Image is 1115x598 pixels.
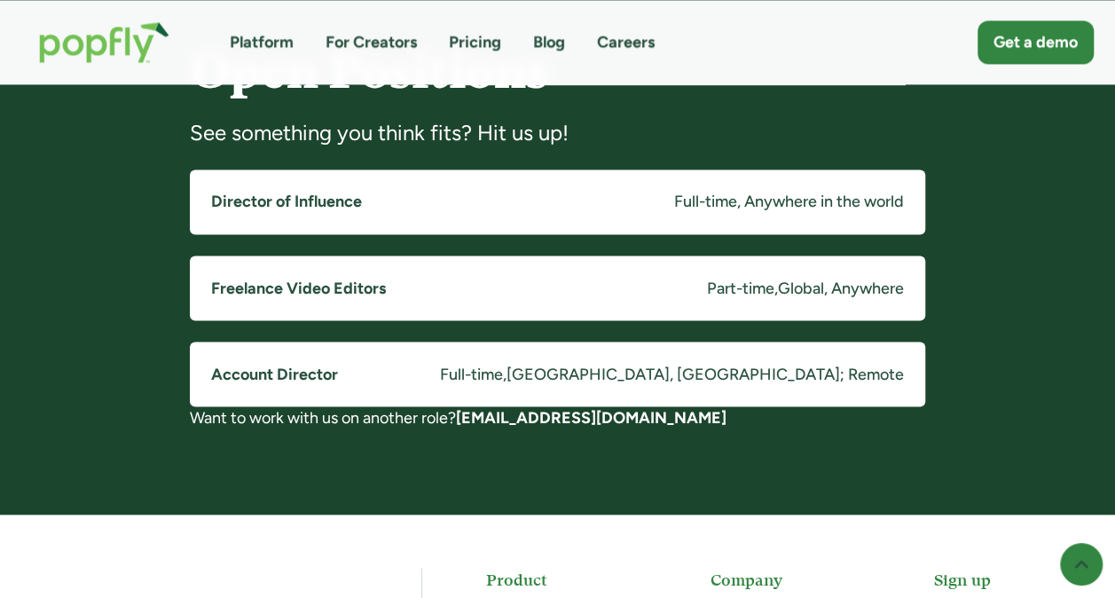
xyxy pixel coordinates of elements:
a: For Creators [326,31,417,53]
div: Global, Anywhere [778,277,904,299]
a: Platform [230,31,294,53]
h5: Freelance Video Editors [211,277,386,299]
h5: Product [486,568,646,590]
div: , [774,277,778,299]
div: Want to work with us on another role? [190,406,925,429]
a: Account DirectorFull-time,[GEOGRAPHIC_DATA], [GEOGRAPHIC_DATA]; Remote [190,342,925,406]
div: Full-time, Anywhere in the world [674,191,904,213]
a: [EMAIL_ADDRESS][DOMAIN_NAME] [456,407,726,427]
a: Pricing [449,31,501,53]
h4: Open Positions [190,45,925,98]
div: Get a demo [993,31,1078,53]
a: home [21,4,187,81]
div: , [503,363,506,385]
a: Blog [533,31,565,53]
h5: Company [710,568,869,590]
a: Director of InfluenceFull-time, Anywhere in the world [190,169,925,234]
a: Get a demo [978,20,1094,64]
div: [GEOGRAPHIC_DATA], [GEOGRAPHIC_DATA]; Remote [506,363,904,385]
h5: Account Director [211,363,338,385]
h5: Director of Influence [211,191,362,213]
div: Full-time [440,363,503,385]
div: See something you think fits? Hit us up! [190,119,925,147]
h5: Sign up [934,568,1094,590]
a: Freelance Video EditorsPart-time,Global, Anywhere [190,256,925,320]
a: Careers [597,31,655,53]
div: Part-time [707,277,774,299]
